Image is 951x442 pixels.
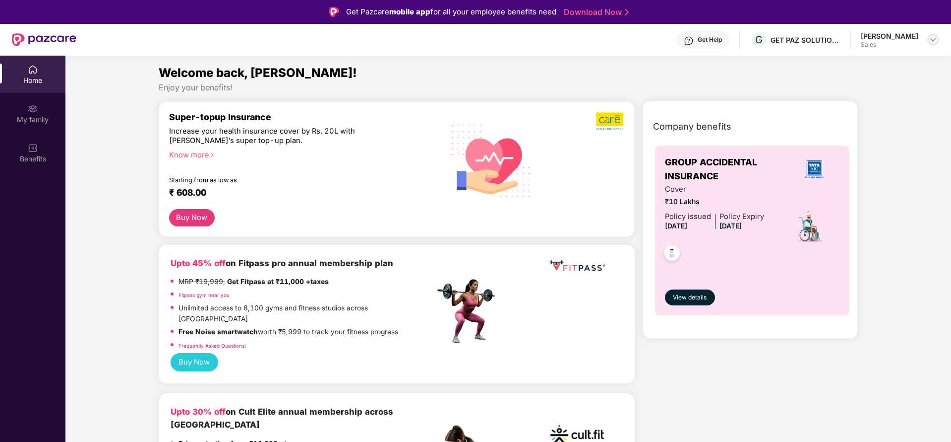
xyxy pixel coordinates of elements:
[719,211,764,222] div: Policy Expiry
[171,353,218,371] button: Buy Now
[171,407,226,417] b: Upto 30% off
[28,65,38,74] img: svg+xml;base64,PHN2ZyBpZD0iSG9tZSIgeG1sbnM9Imh0dHA6Ly93d3cudzMub3JnLzIwMDAvc3ZnIiB3aWR0aD0iMjAiIG...
[178,327,398,338] p: worth ₹5,999 to track your fitness progress
[209,152,215,158] span: right
[771,35,840,45] div: GET PAZ SOLUTIONS PRIVATE LIMTED
[227,278,329,286] strong: Get Fitpass at ₹11,000 +taxes
[665,222,687,230] span: [DATE]
[169,176,393,183] div: Starting from as low as
[434,277,504,346] img: fpp.png
[547,257,607,275] img: fppp.png
[178,278,225,286] del: MRP ₹19,999,
[28,143,38,153] img: svg+xml;base64,PHN2ZyBpZD0iQmVuZWZpdHMiIHhtbG5zPSJodHRwOi8vd3d3LnczLm9yZy8yMDAwL3N2ZyIgd2lkdGg9Ij...
[755,34,763,46] span: G
[159,66,357,80] span: Welcome back, [PERSON_NAME]!
[329,7,339,17] img: Logo
[171,258,226,268] b: Upto 45% off
[178,343,246,349] a: Frequently Asked Questions!
[159,82,858,93] div: Enjoy your benefits!
[660,242,684,267] img: svg+xml;base64,PHN2ZyB4bWxucz0iaHR0cDovL3d3dy53My5vcmcvMjAwMC9zdmciIHdpZHRoPSI0OC45NDMiIGhlaWdodD...
[346,6,556,18] div: Get Pazcare for all your employee benefits need
[665,184,764,195] span: Cover
[665,155,789,184] span: GROUP ACCIDENTAL INSURANCE
[625,7,629,17] img: Stroke
[171,258,393,268] b: on Fitpass pro annual membership plan
[698,36,722,44] div: Get Help
[444,112,538,209] img: svg+xml;base64,PHN2ZyB4bWxucz0iaHR0cDovL3d3dy53My5vcmcvMjAwMC9zdmciIHhtbG5zOnhsaW5rPSJodHRwOi8vd3...
[653,120,731,134] span: Company benefits
[169,187,425,199] div: ₹ 608.00
[684,36,694,46] img: svg+xml;base64,PHN2ZyBpZD0iSGVscC0zMngzMiIgeG1sbnM9Imh0dHA6Ly93d3cudzMub3JnLzIwMDAvc3ZnIiB3aWR0aD...
[169,209,215,226] button: Buy Now
[861,31,918,41] div: [PERSON_NAME]
[673,293,707,302] span: View details
[178,328,258,336] strong: Free Noise smartwatch
[801,156,828,183] img: insurerLogo
[596,112,624,131] img: b5dec4f62d2307b9de63beb79f102df3.png
[169,112,435,122] div: Super-topup Insurance
[793,209,827,244] img: icon
[665,197,764,208] span: ₹10 Lakhs
[719,222,742,230] span: [DATE]
[665,290,715,305] button: View details
[171,407,393,430] b: on Cult Elite annual membership across [GEOGRAPHIC_DATA]
[178,292,230,298] a: Fitpass gym near you
[169,127,392,146] div: Increase your health insurance cover by Rs. 20L with [PERSON_NAME]’s super top-up plan.
[28,104,38,114] img: svg+xml;base64,PHN2ZyB3aWR0aD0iMjAiIGhlaWdodD0iMjAiIHZpZXdCb3g9IjAgMCAyMCAyMCIgZmlsbD0ibm9uZSIgeG...
[564,7,626,17] a: Download Now
[929,36,937,44] img: svg+xml;base64,PHN2ZyBpZD0iRHJvcGRvd24tMzJ4MzIiIHhtbG5zPSJodHRwOi8vd3d3LnczLm9yZy8yMDAwL3N2ZyIgd2...
[169,150,429,157] div: Know more
[389,7,430,16] strong: mobile app
[178,303,434,324] p: Unlimited access to 8,100 gyms and fitness studios across [GEOGRAPHIC_DATA]
[665,211,711,222] div: Policy issued
[12,33,76,46] img: New Pazcare Logo
[861,41,918,49] div: Sales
